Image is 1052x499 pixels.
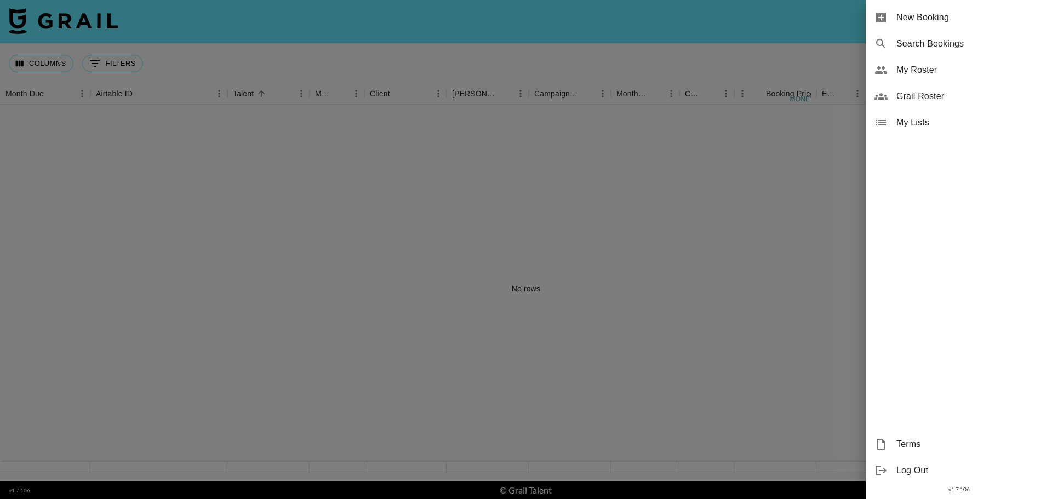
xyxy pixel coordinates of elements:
[896,11,1043,24] span: New Booking
[866,110,1052,136] div: My Lists
[896,37,1043,50] span: Search Bookings
[866,31,1052,57] div: Search Bookings
[896,116,1043,129] span: My Lists
[866,484,1052,495] div: v 1.7.106
[896,438,1043,451] span: Terms
[866,57,1052,83] div: My Roster
[896,90,1043,103] span: Grail Roster
[866,4,1052,31] div: New Booking
[896,64,1043,77] span: My Roster
[866,83,1052,110] div: Grail Roster
[866,457,1052,484] div: Log Out
[866,431,1052,457] div: Terms
[896,464,1043,477] span: Log Out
